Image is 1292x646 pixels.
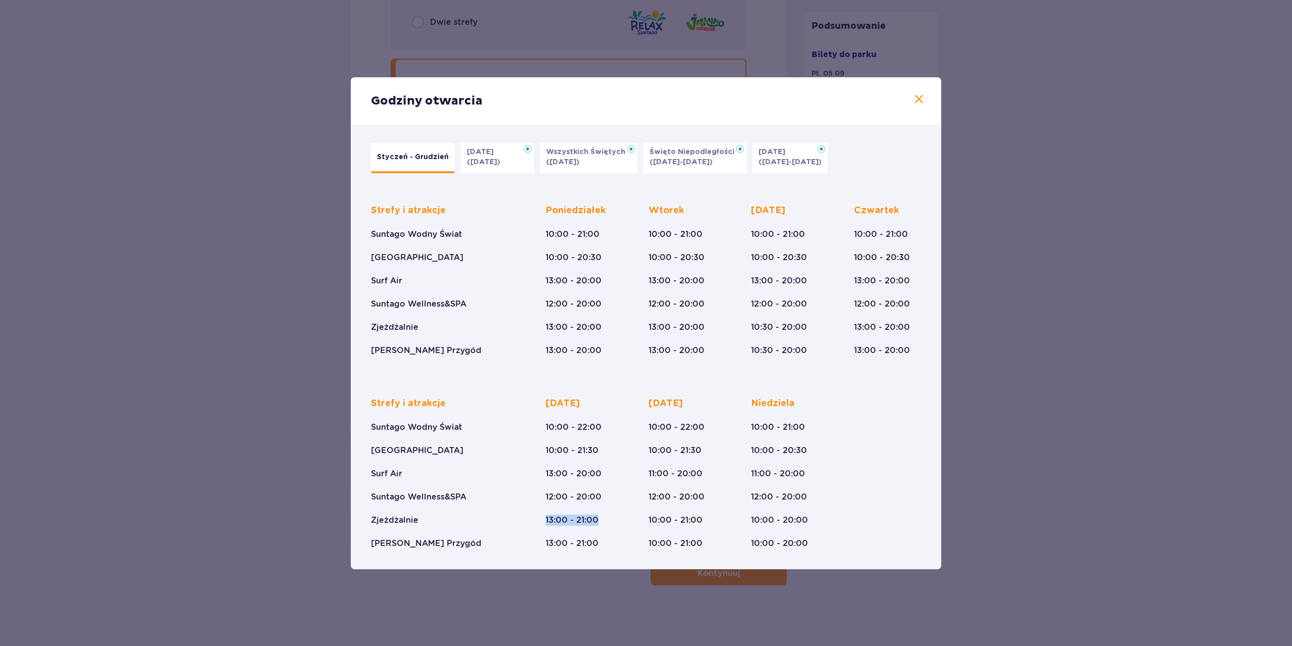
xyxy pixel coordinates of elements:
[649,205,684,217] p: Wtorek
[759,157,822,167] p: ([DATE]-[DATE])
[649,299,705,310] p: 12:00 - 20:00
[759,147,791,157] p: [DATE]
[650,157,713,167] p: ([DATE]-[DATE])
[546,422,602,433] p: 10:00 - 22:00
[649,515,703,526] p: 10:00 - 21:00
[467,147,500,157] p: [DATE]
[751,229,805,240] p: 10:00 - 21:00
[371,491,466,503] p: Suntago Wellness&SPA
[649,491,705,503] p: 12:00 - 20:00
[649,345,705,356] p: 13:00 - 20:00
[467,157,500,167] p: ([DATE])
[371,422,462,433] p: Suntago Wodny Świat
[371,252,463,263] p: [GEOGRAPHIC_DATA]
[371,468,402,479] p: Surf Air
[461,143,534,173] button: [DATE]([DATE])
[751,491,807,503] p: 12:00 - 20:00
[751,397,794,410] p: Niedziela
[546,538,599,549] p: 13:00 - 21:00
[643,143,746,173] button: Święto Niepodległości([DATE]-[DATE])
[854,205,899,217] p: Czwartek
[540,143,637,173] button: Wszystkich Świętych([DATE])
[751,205,785,217] p: [DATE]
[377,152,449,162] p: Styczeń - Grudzień
[546,252,602,263] p: 10:00 - 20:30
[649,422,705,433] p: 10:00 - 22:00
[371,93,482,109] p: Godziny otwarcia
[371,229,462,240] p: Suntago Wodny Świat
[546,157,579,167] p: ([DATE])
[854,299,910,310] p: 12:00 - 20:00
[649,275,705,286] p: 13:00 - 20:00
[854,345,910,356] p: 13:00 - 20:00
[546,468,602,479] p: 13:00 - 20:00
[751,538,808,549] p: 10:00 - 20:00
[854,322,910,333] p: 13:00 - 20:00
[546,147,631,157] p: Wszystkich Świętych
[854,275,910,286] p: 13:00 - 20:00
[751,299,807,310] p: 12:00 - 20:00
[546,491,602,503] p: 12:00 - 20:00
[546,299,602,310] p: 12:00 - 20:00
[546,205,606,217] p: Poniedziałek
[751,275,807,286] p: 13:00 - 20:00
[546,275,602,286] p: 13:00 - 20:00
[546,515,599,526] p: 13:00 - 21:00
[649,322,705,333] p: 13:00 - 20:00
[751,345,807,356] p: 10:30 - 20:00
[751,252,807,263] p: 10:00 - 20:30
[546,345,602,356] p: 13:00 - 20:00
[371,397,446,410] p: Strefy i atrakcje
[751,322,807,333] p: 10:30 - 20:00
[371,515,418,526] p: Zjeżdżalnie
[752,143,828,173] button: [DATE]([DATE]-[DATE])
[546,322,602,333] p: 13:00 - 20:00
[371,445,463,456] p: [GEOGRAPHIC_DATA]
[546,397,580,410] p: [DATE]
[649,538,703,549] p: 10:00 - 21:00
[650,147,740,157] p: Święto Niepodległości
[649,397,683,410] p: [DATE]
[854,252,910,263] p: 10:00 - 20:30
[649,445,702,456] p: 10:00 - 21:30
[546,445,599,456] p: 10:00 - 21:30
[371,275,402,286] p: Surf Air
[371,143,455,173] button: Styczeń - Grudzień
[546,229,600,240] p: 10:00 - 21:00
[649,229,703,240] p: 10:00 - 21:00
[751,445,807,456] p: 10:00 - 20:30
[751,515,808,526] p: 10:00 - 20:00
[371,538,481,549] p: [PERSON_NAME] Przygód
[371,322,418,333] p: Zjeżdżalnie
[649,468,703,479] p: 11:00 - 20:00
[751,422,805,433] p: 10:00 - 21:00
[371,345,481,356] p: [PERSON_NAME] Przygód
[371,299,466,310] p: Suntago Wellness&SPA
[649,252,705,263] p: 10:00 - 20:30
[854,229,908,240] p: 10:00 - 21:00
[751,468,805,479] p: 11:00 - 20:00
[371,205,446,217] p: Strefy i atrakcje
